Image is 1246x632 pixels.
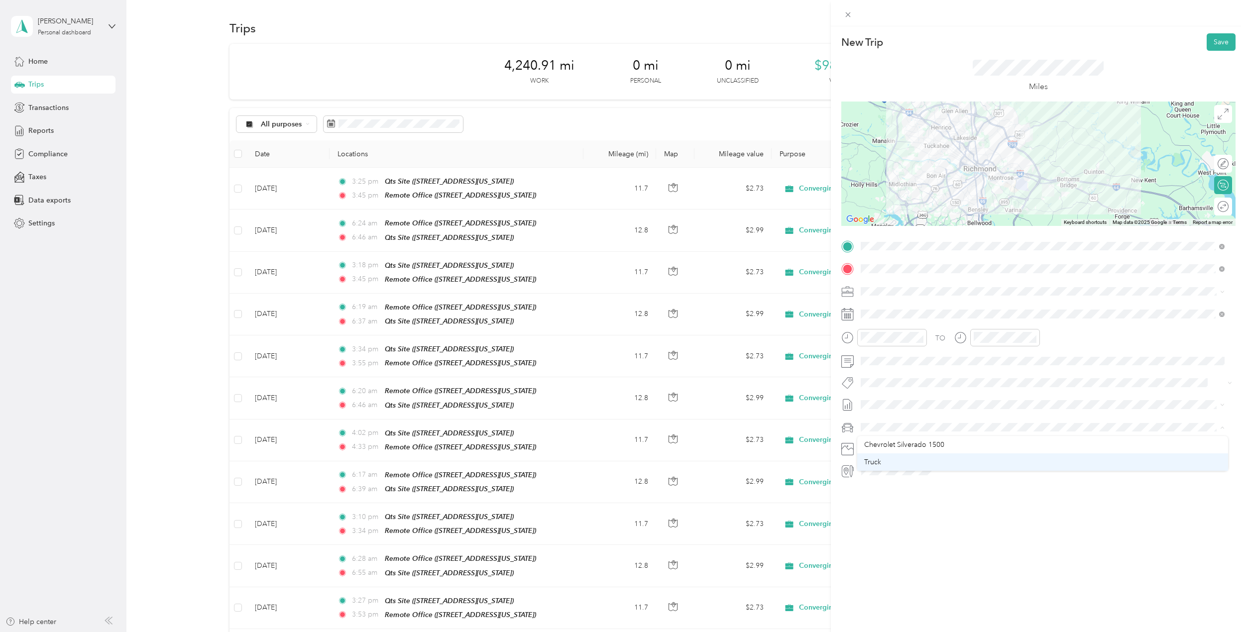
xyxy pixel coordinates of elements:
span: Map data ©2025 Google [1113,219,1167,225]
iframe: Everlance-gr Chat Button Frame [1190,576,1246,632]
span: Chevrolet Silverado 1500 [864,440,944,449]
a: Terms (opens in new tab) [1173,219,1187,225]
button: Keyboard shortcuts [1064,219,1107,226]
div: TO [935,333,945,343]
p: New Trip [841,35,883,49]
a: Open this area in Google Maps (opens a new window) [844,213,877,226]
p: Miles [1029,81,1048,93]
button: Save [1207,33,1236,51]
img: Google [844,213,877,226]
span: Truck [864,458,881,466]
a: Report a map error [1193,219,1233,225]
